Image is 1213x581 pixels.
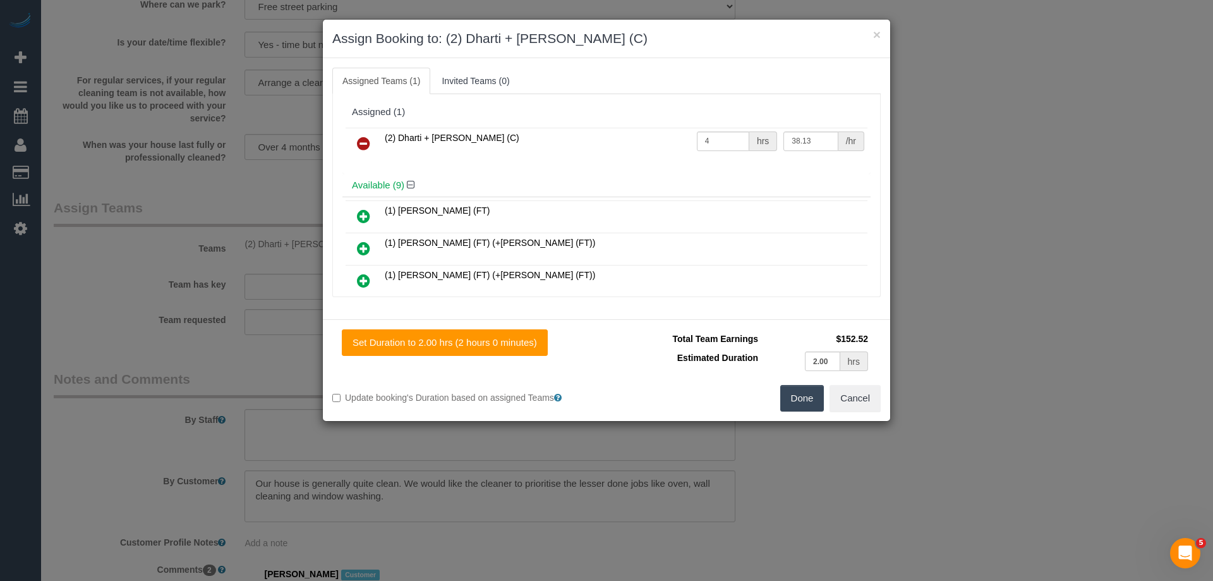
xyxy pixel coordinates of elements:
[385,238,595,248] span: (1) [PERSON_NAME] (FT) (+[PERSON_NAME] (FT))
[332,394,341,402] input: Update booking's Duration based on assigned Teams
[385,133,519,143] span: (2) Dharti + [PERSON_NAME] (C)
[385,270,595,280] span: (1) [PERSON_NAME] (FT) (+[PERSON_NAME] (FT))
[1170,538,1200,568] iframe: Intercom live chat
[332,29,881,48] h3: Assign Booking to: (2) Dharti + [PERSON_NAME] (C)
[352,180,861,191] h4: Available (9)
[332,68,430,94] a: Assigned Teams (1)
[840,352,868,371] div: hrs
[830,385,881,412] button: Cancel
[431,68,519,94] a: Invited Teams (0)
[677,353,758,363] span: Estimated Duration
[385,205,490,216] span: (1) [PERSON_NAME] (FT)
[616,329,761,348] td: Total Team Earnings
[1196,538,1206,548] span: 5
[838,131,864,151] div: /hr
[352,107,861,118] div: Assigned (1)
[761,329,871,348] td: $152.52
[332,391,597,404] label: Update booking's Duration based on assigned Teams
[873,28,881,41] button: ×
[342,329,548,356] button: Set Duration to 2.00 hrs (2 hours 0 minutes)
[749,131,777,151] div: hrs
[780,385,824,412] button: Done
